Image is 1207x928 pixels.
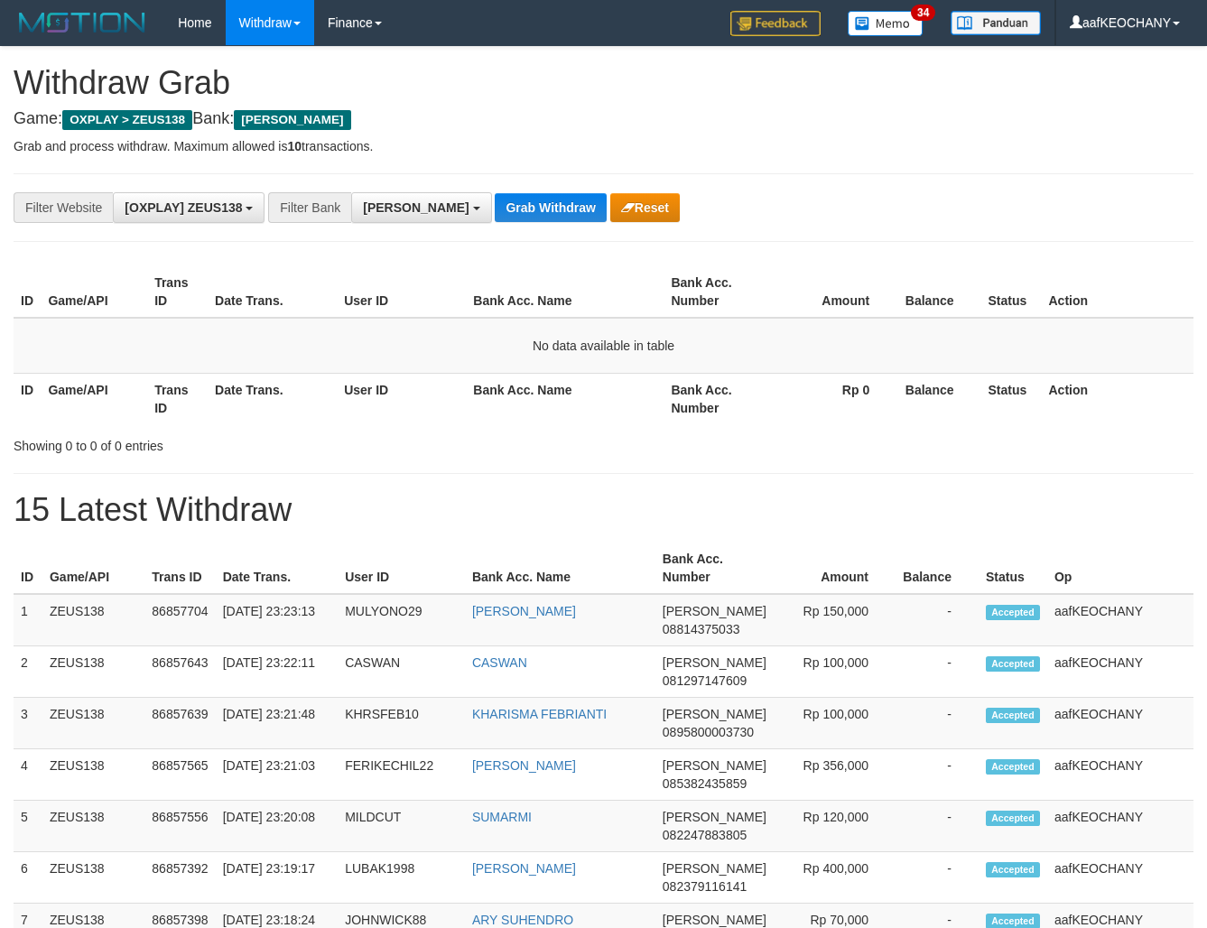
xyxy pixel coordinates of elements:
img: MOTION_logo.png [14,9,151,36]
td: Rp 100,000 [774,646,896,698]
a: [PERSON_NAME] [472,861,576,876]
th: Balance [896,373,980,424]
th: Bank Acc. Number [664,373,770,424]
strong: 10 [287,139,302,153]
td: ZEUS138 [42,698,144,749]
th: Status [981,266,1042,318]
th: Bank Acc. Number [655,543,774,594]
span: [PERSON_NAME] [663,861,766,876]
td: aafKEOCHANY [1047,801,1193,852]
td: Rp 400,000 [774,852,896,904]
td: ZEUS138 [42,801,144,852]
th: Date Trans. [208,266,337,318]
td: [DATE] 23:23:13 [216,594,339,646]
td: 86857565 [144,749,215,801]
a: CASWAN [472,655,527,670]
th: Trans ID [147,266,208,318]
th: ID [14,266,41,318]
td: - [896,852,979,904]
td: ZEUS138 [42,749,144,801]
th: Game/API [41,266,147,318]
td: ZEUS138 [42,646,144,698]
span: 34 [911,5,935,21]
td: [DATE] 23:21:48 [216,698,339,749]
th: Game/API [41,373,147,424]
span: [PERSON_NAME] [663,913,766,927]
a: SUMARMI [472,810,532,824]
th: User ID [337,266,466,318]
span: [PERSON_NAME] [663,810,766,824]
td: aafKEOCHANY [1047,646,1193,698]
td: [DATE] 23:19:17 [216,852,339,904]
td: Rp 150,000 [774,594,896,646]
td: 3 [14,698,42,749]
span: [PERSON_NAME] [663,707,766,721]
td: ZEUS138 [42,852,144,904]
td: [DATE] 23:20:08 [216,801,339,852]
span: [PERSON_NAME] [663,655,766,670]
span: Copy 081297147609 to clipboard [663,673,747,688]
td: Rp 100,000 [774,698,896,749]
td: 86857556 [144,801,215,852]
td: - [896,801,979,852]
span: Copy 08814375033 to clipboard [663,622,740,636]
h1: 15 Latest Withdraw [14,492,1193,528]
th: Amount [774,543,896,594]
span: Copy 085382435859 to clipboard [663,776,747,791]
th: Action [1041,373,1193,424]
th: Bank Acc. Name [466,266,664,318]
img: Feedback.jpg [730,11,821,36]
th: Status [979,543,1047,594]
span: [PERSON_NAME] [663,758,766,773]
td: 5 [14,801,42,852]
button: Grab Withdraw [495,193,606,222]
td: aafKEOCHANY [1047,594,1193,646]
button: Reset [610,193,680,222]
span: Copy 082247883805 to clipboard [663,828,747,842]
td: Rp 120,000 [774,801,896,852]
th: Balance [896,266,980,318]
button: [PERSON_NAME] [351,192,491,223]
td: No data available in table [14,318,1193,374]
td: 1 [14,594,42,646]
th: ID [14,373,41,424]
td: Rp 356,000 [774,749,896,801]
span: Accepted [986,605,1040,620]
a: KHARISMA FEBRIANTI [472,707,607,721]
span: [PERSON_NAME] [234,110,350,130]
th: Bank Acc. Name [466,373,664,424]
td: 86857704 [144,594,215,646]
div: Showing 0 to 0 of 0 entries [14,430,489,455]
th: Trans ID [147,373,208,424]
td: MILDCUT [338,801,465,852]
td: ZEUS138 [42,594,144,646]
th: Trans ID [144,543,215,594]
th: ID [14,543,42,594]
td: KHRSFEB10 [338,698,465,749]
span: [OXPLAY] ZEUS138 [125,200,242,215]
th: Rp 0 [770,373,896,424]
p: Grab and process withdraw. Maximum allowed is transactions. [14,137,1193,155]
div: Filter Bank [268,192,351,223]
th: Status [981,373,1042,424]
td: 4 [14,749,42,801]
th: Date Trans. [216,543,339,594]
th: Game/API [42,543,144,594]
span: Accepted [986,759,1040,775]
td: 86857639 [144,698,215,749]
th: Date Trans. [208,373,337,424]
th: User ID [338,543,465,594]
a: [PERSON_NAME] [472,604,576,618]
th: Bank Acc. Name [465,543,655,594]
th: Amount [770,266,896,318]
td: 2 [14,646,42,698]
td: - [896,594,979,646]
h4: Game: Bank: [14,110,1193,128]
span: Copy 082379116141 to clipboard [663,879,747,894]
div: Filter Website [14,192,113,223]
td: - [896,749,979,801]
td: aafKEOCHANY [1047,852,1193,904]
img: Button%20Memo.svg [848,11,924,36]
td: [DATE] 23:21:03 [216,749,339,801]
span: Accepted [986,811,1040,826]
